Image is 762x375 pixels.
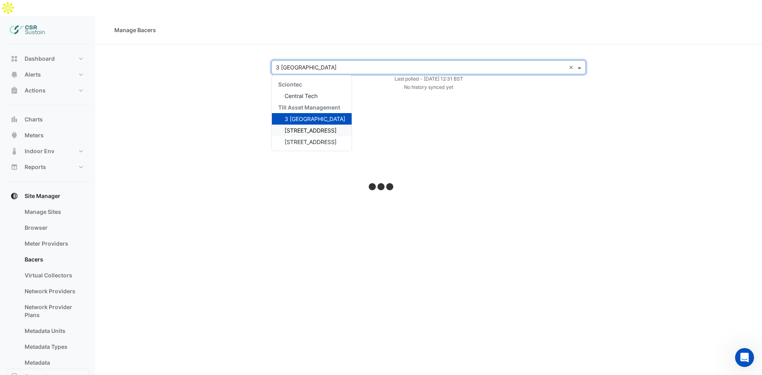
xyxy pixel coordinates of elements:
ng-dropdown-panel: Options list [271,75,352,151]
span: Central Tech [285,92,317,99]
app-icon: Charts [10,115,18,123]
a: Metadata [18,355,89,371]
div: CIM says… [6,46,152,117]
span: Site Manager [25,192,60,200]
app-icon: Indoor Env [10,147,18,155]
small: Wed 27-Aug-2025 12:31 BST [394,76,463,82]
button: Reports [6,159,89,175]
app-icon: Site Manager [10,192,18,200]
span: [STREET_ADDRESS] [285,127,337,134]
span: Charts [25,115,43,123]
img: Profile image for CIM [16,56,29,68]
span: Actions [25,87,46,94]
app-icon: Alerts [10,71,18,79]
div: Manage Bacers [114,26,156,34]
a: Virtual Collectors [18,267,89,283]
button: go back [5,3,20,18]
a: Metadata Units [18,323,89,339]
button: Emoji picker [12,260,19,266]
div: Close [139,3,154,17]
button: Meters [6,127,89,143]
button: Gif picker [25,260,31,266]
textarea: Message… [7,243,152,257]
small: No history synced yet [404,84,453,90]
span: Clear [569,63,575,71]
img: Company Logo [10,22,45,38]
span: CIM [35,59,45,65]
app-icon: Actions [10,87,18,94]
a: Manage Sites [18,204,89,220]
button: Charts [6,112,89,127]
app-icon: Meters [10,131,18,139]
span: [STREET_ADDRESS] [285,138,337,145]
span: Sciontec [278,81,302,88]
button: Send a message… [136,257,149,269]
div: Hi [PERSON_NAME], Need help or have any questions? Drop CIM a message below. [16,75,142,98]
app-icon: Dashboard [10,55,18,63]
span: Dashboard [25,55,55,63]
button: Actions [6,83,89,98]
span: Meters [25,131,44,139]
button: Dashboard [6,51,89,67]
span: Reports [25,163,46,171]
a: Metadata Types [18,339,89,355]
app-icon: Reports [10,163,18,171]
p: Active over [DATE] [38,10,87,18]
span: 3 [GEOGRAPHIC_DATA] [285,115,345,122]
button: Home [124,3,139,18]
a: Network Provider Plans [18,299,89,323]
button: Indoor Env [6,143,89,159]
button: Site Manager [6,188,89,204]
button: Alerts [6,67,89,83]
a: Bacers [18,252,89,267]
a: Network Providers [18,283,89,299]
span: Indoor Env [25,147,54,155]
span: Till Asset Management [278,104,340,111]
a: Meter Providers [18,236,89,252]
span: Alerts [25,71,41,79]
h1: CIM [38,4,50,10]
img: Profile image for CIM [23,4,35,17]
iframe: Intercom live chat [735,348,754,367]
button: Upload attachment [38,260,44,266]
a: Browser [18,220,89,236]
